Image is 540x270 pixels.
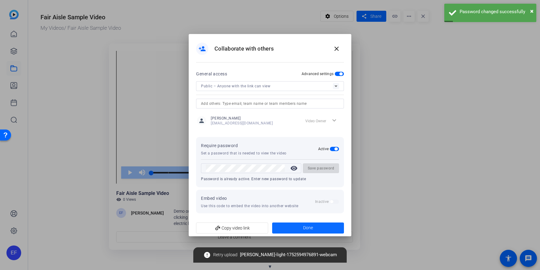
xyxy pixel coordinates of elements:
mat-icon: add_link [213,223,223,234]
span: [PERSON_NAME]-light-1752594976891-webcam [200,249,340,260]
h2: General access [196,70,227,78]
button: Close [530,6,534,16]
div: Password changed successfully [460,8,532,15]
mat-icon: person_add [199,45,206,52]
span: × [530,7,534,15]
h2: Advanced settings [302,71,334,76]
span: ▼ [268,264,272,269]
span: Copy video link [201,222,263,234]
mat-icon: close [333,45,340,52]
mat-icon: error [203,251,211,259]
h2: Active [318,146,329,151]
h2: Inactive [315,199,329,204]
span: Retry upload [213,252,237,258]
span: Public – Anyone with the link can view [201,84,270,88]
button: Done [272,222,344,234]
mat-icon: visibility [287,165,301,172]
span: Done [303,225,313,231]
span: Password is already active. Enter new password to update [201,177,306,181]
h2: Embed video [201,195,227,202]
mat-icon: person [197,116,206,125]
button: Copy video link [196,222,268,234]
input: Add others: Type email, team name or team members name [201,100,339,107]
h1: Collaborate with others [214,45,274,52]
span: [EMAIL_ADDRESS][DOMAIN_NAME] [211,121,273,126]
h2: Require password [201,142,287,149]
span: [PERSON_NAME] [211,116,273,121]
p: Set a password that is needed to view the video [201,151,287,156]
p: Use this code to embed the video into another website [201,203,299,208]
